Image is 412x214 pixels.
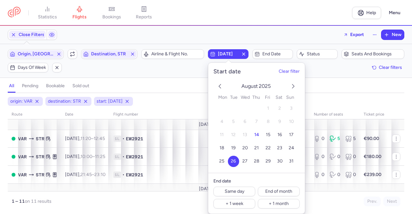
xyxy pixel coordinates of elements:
span: 11 [220,132,224,138]
span: EW2921 [126,172,143,178]
span: 5 [232,119,235,125]
span: Export [350,32,364,37]
button: [DATE] [208,49,248,59]
button: 17 [286,129,297,141]
button: 15 [263,129,274,141]
span: Destination, STR [91,51,127,57]
button: 10 [286,116,297,127]
span: 2025 [259,83,272,89]
span: Airline & Flight No. [151,51,202,57]
span: 9 [278,119,281,125]
button: 26 [228,156,239,167]
span: 12 [231,132,236,138]
span: Status [307,51,335,57]
span: August [241,83,259,89]
div: 0 [314,135,324,142]
span: Close Filters [19,32,44,37]
span: Clear filters [379,65,402,70]
button: 22 [263,143,274,154]
span: [DATE] [218,51,239,57]
button: 2 [274,103,286,114]
button: 19 [228,143,239,154]
button: 29 [263,156,274,167]
span: 1 [267,106,269,111]
span: [DATE], [65,136,105,141]
span: bookings [102,14,121,20]
button: Clear filter [279,69,300,74]
button: Export [339,30,368,40]
button: Destination, STR [81,49,137,59]
button: Clear filters [370,63,404,72]
button: Days of week [8,63,48,72]
button: 4 [216,116,228,127]
button: 8 [263,116,274,127]
a: CitizenPlane red outlined logo [8,7,21,19]
span: – [80,172,106,177]
span: 1L [113,135,121,142]
span: 28 [254,159,259,164]
time: 11:20 [80,136,91,141]
span: on 11 results [25,199,51,204]
a: reports [128,6,160,20]
span: OPEN [12,173,15,177]
button: 18 [216,143,228,154]
button: 5 [228,116,239,127]
span: – [80,154,105,159]
h4: all [9,83,14,89]
button: 14 [251,129,262,141]
button: Seats and bookings [342,49,404,59]
button: 21 [251,143,262,154]
span: – [80,136,105,141]
div: 5 [330,135,340,142]
span: destination: STR [48,98,81,105]
button: previous month [216,82,224,91]
h6: End date [213,178,300,184]
span: [DATE] [199,122,213,127]
h4: bookable [46,83,65,89]
button: 16 [274,129,286,141]
span: OPEN [12,155,15,159]
span: OPEN [12,137,15,141]
button: 27 [239,156,251,167]
time: 10:00 [80,154,92,159]
a: Help [352,7,381,19]
span: 1L [113,154,121,160]
h5: Start date [213,68,241,75]
span: 29 [266,159,271,164]
button: 28 [251,156,262,167]
strong: 1 – 11 [12,199,25,204]
span: 22 [266,145,271,151]
a: bookings [96,6,128,20]
time: 21:45 [80,172,92,177]
button: 3 [286,103,297,114]
span: [DATE], [65,154,105,159]
span: Origin, [GEOGRAPHIC_DATA] [18,51,54,57]
time: 23:10 [94,172,106,177]
span: 18 [220,145,224,151]
div: 0 [345,172,356,178]
span: statistics [38,14,57,20]
span: 2 [278,106,281,111]
button: next month [289,82,297,91]
th: date [61,110,109,119]
span: • [122,172,125,178]
span: 27 [242,159,248,164]
span: origin: VAR [10,98,33,105]
span: flights [72,14,87,20]
button: + 1 week [213,199,255,209]
span: 4 [220,119,223,125]
span: End date [262,51,291,57]
span: 21 [254,145,259,151]
span: Stuttgart Echterdingen, Stuttgart, Germany [36,171,44,178]
button: 11 [216,129,228,141]
button: 23 [274,143,286,154]
th: number of seats [310,110,360,119]
button: 24 [286,143,297,154]
h4: sold out [72,83,89,89]
th: Ticket price [360,110,388,119]
span: 23 [277,145,282,151]
button: 13 [239,129,251,141]
strong: €180.00 [364,154,381,159]
span: 14 [254,132,259,138]
span: 15 [266,132,270,138]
